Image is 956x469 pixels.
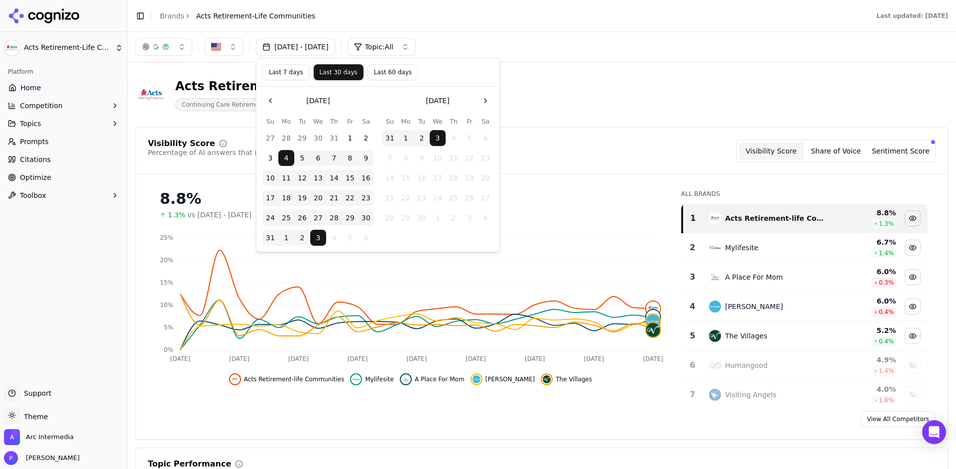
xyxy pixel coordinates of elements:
[832,267,896,277] div: 6.0 %
[478,93,493,109] button: Go to the Next Month
[682,204,928,233] tr: 1acts retirement-life communitiesActs Retirement-life Communities8.8%1.3%Hide acts retirement-lif...
[4,169,123,185] a: Optimize
[725,390,776,400] div: Visiting Angels
[4,451,80,465] button: Open user button
[262,210,278,226] button: Sunday, August 24th, 2025, selected
[342,117,358,126] th: Friday
[446,117,462,126] th: Thursday
[430,130,446,146] button: Today, Wednesday, September 3rd, 2025, selected
[739,142,804,160] button: Visibility Score
[294,210,310,226] button: Tuesday, August 26th, 2025, selected
[879,220,894,228] span: 1.3 %
[262,150,278,166] button: Sunday, August 3rd, 2025
[905,210,921,226] button: Hide acts retirement-life communities data
[20,172,51,182] span: Optimize
[175,98,339,111] span: Continuing Care Retirement Communities (CCRCs)
[310,150,326,166] button: Wednesday, August 6th, 2025, selected
[135,79,167,111] img: Acts Retirement-Life Communities
[160,234,173,241] tspan: 25%
[725,243,758,253] div: Mylifesite
[4,40,20,56] img: Acts Retirement-Life Communities
[4,429,20,445] img: Arc Intermedia
[314,64,363,80] button: Last 30 days
[922,420,946,444] div: Open Intercom Messenger
[358,150,374,166] button: Saturday, August 9th, 2025, selected
[310,130,326,146] button: Wednesday, July 30th, 2025
[358,130,374,146] button: Saturday, August 2nd, 2025
[398,117,414,126] th: Monday
[709,242,721,254] img: mylifesite
[478,117,493,126] th: Saturday
[832,384,896,394] div: 4.0 %
[687,212,700,224] div: 1
[466,355,486,362] tspan: [DATE]
[196,11,315,21] span: Acts Retirement-Life Communities
[725,272,783,282] div: A Place For Mom
[471,373,535,385] button: Hide del webb data
[643,355,663,362] tspan: [DATE]
[4,451,18,465] img: Patrick
[382,130,398,146] button: Sunday, August 31st, 2025, selected
[278,190,294,206] button: Monday, August 18th, 2025, selected
[262,117,374,246] table: August 2025
[646,314,660,328] img: del webb
[414,130,430,146] button: Tuesday, September 2nd, 2025, selected
[20,388,51,398] span: Support
[294,230,310,246] button: Tuesday, September 2nd, 2025, selected
[525,355,545,362] tspan: [DATE]
[244,375,345,383] span: Acts Retirement-life Communities
[682,292,928,321] tr: 4del webb[PERSON_NAME]6.0%0.4%Hide del webb data
[725,302,783,312] div: [PERSON_NAME]
[310,117,326,126] th: Wednesday
[4,429,74,445] button: Open organization switcher
[288,355,309,362] tspan: [DATE]
[709,271,721,283] img: a place for mom
[358,170,374,186] button: Saturday, August 16th, 2025, selected
[868,142,933,160] button: Sentiment Score
[256,38,335,56] button: [DATE] - [DATE]
[160,257,173,264] tspan: 20%
[278,117,294,126] th: Monday
[164,324,173,331] tspan: 5%
[686,242,700,254] div: 2
[342,210,358,226] button: Friday, August 29th, 2025, selected
[342,190,358,206] button: Friday, August 22nd, 2025, selected
[326,150,342,166] button: Thursday, August 7th, 2025, selected
[20,413,48,421] span: Theme
[543,375,551,383] img: the villages
[879,249,894,257] span: 1.4 %
[326,190,342,206] button: Thursday, August 21st, 2025, selected
[294,170,310,186] button: Tuesday, August 12th, 2025, selected
[148,460,231,468] div: Topic Performance
[804,142,868,160] button: Share of Voice
[20,155,51,164] span: Citations
[367,64,418,80] button: Last 60 days
[686,271,700,283] div: 3
[860,411,936,427] a: View All Competitors
[170,355,191,362] tspan: [DATE]
[348,355,368,362] tspan: [DATE]
[682,380,928,410] tr: 7visiting angelsVisiting Angels4.0%1.6%Show visiting angels data
[4,98,123,114] button: Competition
[310,210,326,226] button: Wednesday, August 27th, 2025, selected
[879,396,894,404] span: 1.6 %
[262,130,278,146] button: Sunday, July 27th, 2025
[229,355,249,362] tspan: [DATE]
[294,130,310,146] button: Tuesday, July 29th, 2025
[430,117,446,126] th: Wednesday
[709,330,721,342] img: the villages
[686,359,700,371] div: 6
[22,454,80,463] span: [PERSON_NAME]
[646,302,660,315] img: acts retirement-life communities
[725,360,767,370] div: Humangood
[164,346,173,353] tspan: 0%
[682,351,928,380] tr: 6humangoodHumangood4.9%1.4%Show humangood data
[326,130,342,146] button: Thursday, July 31st, 2025
[584,355,604,362] tspan: [DATE]
[20,83,41,93] span: Home
[160,12,184,20] a: Brands
[262,230,278,246] button: Sunday, August 31st, 2025, selected
[262,93,278,109] button: Go to the Previous Month
[709,301,721,313] img: del webb
[358,190,374,206] button: Saturday, August 23rd, 2025, selected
